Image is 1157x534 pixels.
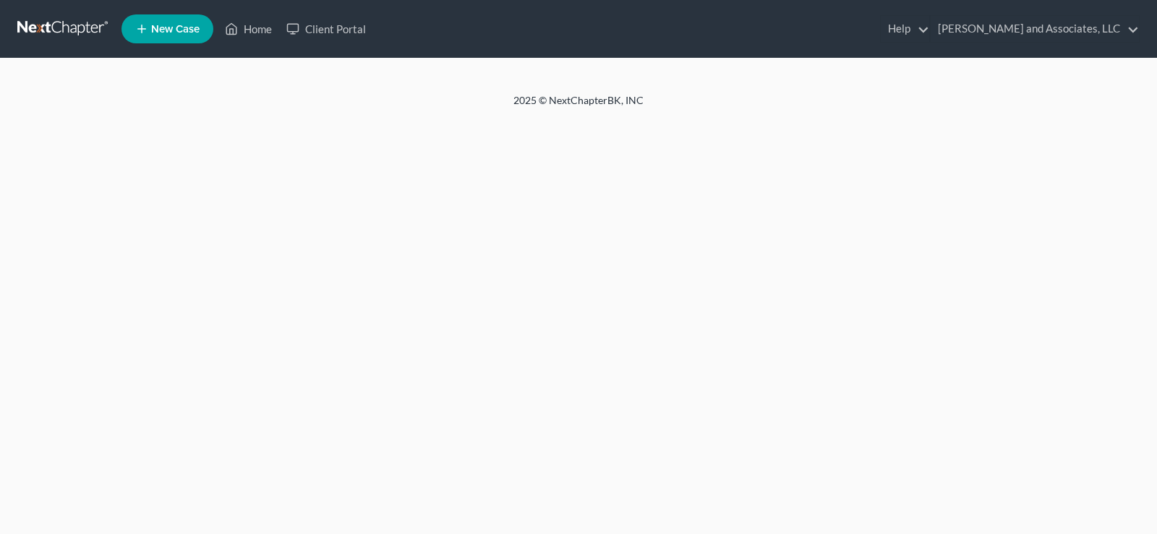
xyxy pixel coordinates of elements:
new-legal-case-button: New Case [121,14,213,43]
a: Home [218,16,279,42]
a: Help [881,16,929,42]
a: [PERSON_NAME] and Associates, LLC [931,16,1139,42]
div: 2025 © NextChapterBK, INC [166,93,991,119]
a: Client Portal [279,16,373,42]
